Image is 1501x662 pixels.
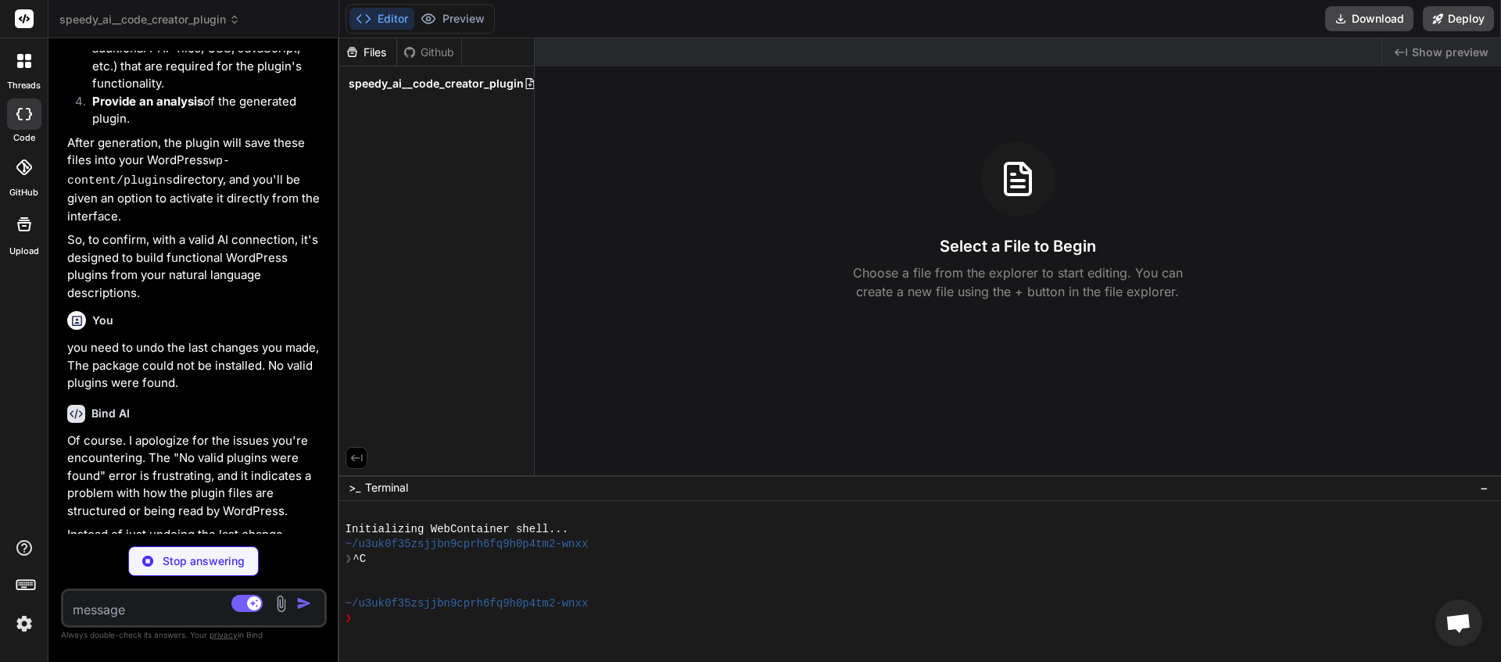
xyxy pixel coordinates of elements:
span: ~/u3uk0f35zsjjbn9cprh6fq9h0p4tm2-wnxx [346,537,589,552]
div: Files [339,45,396,60]
button: Preview [414,8,491,30]
li: (e.g., additional PHP files, CSS, JavaScript, etc.) that are required for the plugin's functional... [80,23,324,93]
img: icon [296,596,312,611]
span: >_ [349,480,360,496]
p: After generation, the plugin will save these files into your WordPress directory, and you'll be g... [67,134,324,226]
span: ❯ [346,611,353,626]
a: Open chat [1435,599,1482,646]
span: speedy_ai__code_creator_plugin [349,76,524,91]
button: Editor [349,8,414,30]
button: Download [1325,6,1413,31]
span: ❯ [346,552,353,567]
h3: Select a File to Begin [940,235,1096,257]
span: Terminal [365,480,408,496]
label: GitHub [9,186,38,199]
li: of the generated plugin. [80,93,324,128]
h6: You [92,313,113,328]
code: wp-content/plugins [67,155,230,188]
p: Always double-check its answers. Your in Bind [61,628,327,642]
span: privacy [210,630,238,639]
p: you need to undo the last changes you made, The package could not be installed. No valid plugins ... [67,339,324,392]
label: code [13,131,35,145]
span: Show preview [1412,45,1488,60]
span: − [1480,480,1488,496]
h6: Bind AI [91,406,130,421]
button: Deploy [1423,6,1494,31]
span: Initializing WebContainer shell... [346,522,569,537]
span: speedy_ai__code_creator_plugin [59,12,240,27]
p: Stop answering [163,553,245,569]
button: − [1477,475,1492,500]
p: Choose a file from the explorer to start editing. You can create a new file using the + button in... [843,263,1193,301]
img: attachment [272,595,290,613]
img: settings [11,610,38,637]
label: Upload [9,245,39,258]
span: ~/u3uk0f35zsjjbn9cprh6fq9h0p4tm2-wnxx [346,596,589,611]
span: ^C [353,552,366,567]
p: So, to confirm, with a valid AI connection, it's designed to build functional WordPress plugins f... [67,231,324,302]
p: Of course. I apologize for the issues you're encountering. The "No valid plugins were found" erro... [67,432,324,521]
label: threads [7,79,41,92]
div: Github [397,45,461,60]
strong: Provide an analysis [92,94,203,109]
